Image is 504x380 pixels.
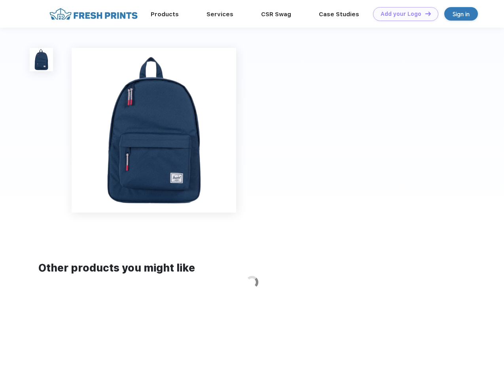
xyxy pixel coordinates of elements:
[38,260,465,276] div: Other products you might like
[425,11,431,16] img: DT
[30,48,53,71] img: func=resize&h=100
[453,9,470,19] div: Sign in
[151,11,179,18] a: Products
[72,48,236,213] img: func=resize&h=640
[47,7,140,21] img: fo%20logo%202.webp
[444,7,478,21] a: Sign in
[381,11,421,17] div: Add your Logo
